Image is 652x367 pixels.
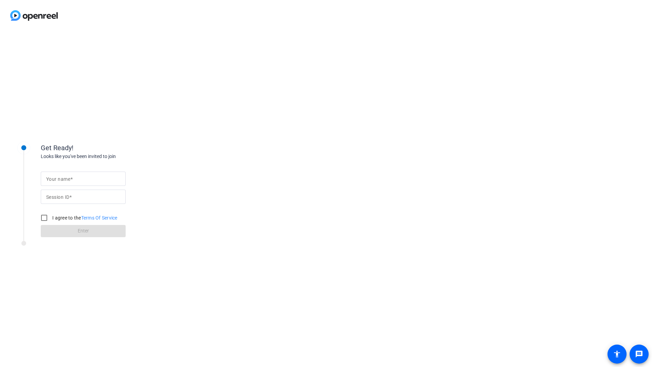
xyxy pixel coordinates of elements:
[46,194,69,200] mat-label: Session ID
[41,143,177,153] div: Get Ready!
[46,176,70,182] mat-label: Your name
[41,153,177,160] div: Looks like you've been invited to join
[51,214,117,221] label: I agree to the
[81,215,117,221] a: Terms Of Service
[635,350,643,358] mat-icon: message
[613,350,621,358] mat-icon: accessibility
